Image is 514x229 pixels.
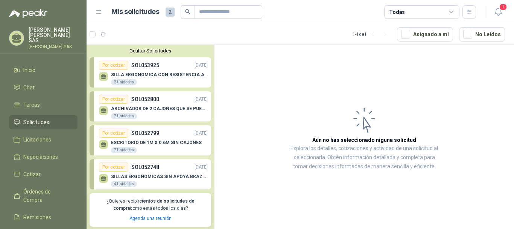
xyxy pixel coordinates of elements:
a: Remisiones [9,210,78,224]
span: Inicio [23,66,35,74]
a: Agenda una reunión [129,216,172,221]
div: 2 Unidades [111,79,137,85]
p: ESCRITORIO DE 1M X 0.6M SIN CAJONES [111,140,202,145]
a: Licitaciones [9,132,78,147]
span: 1 [499,3,507,11]
p: SOL052800 [131,95,159,103]
span: Licitaciones [23,135,51,144]
span: Negociaciones [23,153,58,161]
p: SOL052799 [131,129,159,137]
span: search [185,9,190,14]
span: Órdenes de Compra [23,188,70,204]
img: Logo peakr [9,9,47,18]
p: SILLA ERGONOMICA CON RESISTENCIA A 150KG [111,72,208,77]
button: Ocultar Solicitudes [90,48,211,54]
h1: Mis solicitudes [111,6,160,17]
a: Órdenes de Compra [9,184,78,207]
h3: Aún no has seleccionado niguna solicitud [312,136,416,144]
button: No Leídos [459,27,505,41]
span: Solicitudes [23,118,49,126]
p: Explora los detalles, cotizaciones y actividad de una solicitud al seleccionarla. Obtén informaci... [290,144,439,171]
span: Remisiones [23,213,51,221]
p: SOL053925 [131,61,159,69]
a: Cotizar [9,167,78,181]
div: Por cotizar [99,61,128,70]
p: [DATE] [195,62,208,69]
div: Todas [389,8,405,16]
p: [PERSON_NAME] [PERSON_NAME] SAS [29,27,78,43]
span: Chat [23,83,35,92]
p: [PERSON_NAME] SAS [29,45,78,49]
a: Inicio [9,63,78,77]
a: Por cotizarSOL052800[DATE] ARCHIVADOR DE 2 CAJONES QUE SE PUEDA UBICAR DEBAJO DE UN ESCRITORIO DE... [90,91,211,121]
p: SOL052748 [131,163,159,171]
a: Tareas [9,98,78,112]
span: Cotizar [23,170,41,178]
div: Por cotizar [99,129,128,138]
a: Negociaciones [9,150,78,164]
a: Por cotizarSOL052748[DATE] SILLAS ERGONOMICAS SIN APOYA BRAZOS4 Unidades [90,159,211,189]
p: ARCHIVADOR DE 2 CAJONES QUE SE PUEDA UBICAR DEBAJO DE UN ESCRITORIO DE 1M X 0.6 Y FACIL DE MOVER [111,106,208,111]
a: Por cotizarSOL052799[DATE] ESCRITORIO DE 1M X 0.6M SIN CAJONES7 Unidades [90,125,211,155]
a: Chat [9,80,78,95]
div: Por cotizar [99,95,128,104]
p: [DATE] [195,96,208,103]
div: 1 - 1 de 1 [353,28,391,40]
p: SILLAS ERGONOMICAS SIN APOYA BRAZOS [111,174,208,179]
p: [DATE] [195,130,208,137]
div: 7 Unidades [111,147,137,153]
b: cientos de solicitudes de compra [113,198,195,211]
p: ¿Quieres recibir como estas todos los días? [94,198,207,212]
p: [DATE] [195,164,208,171]
div: 4 Unidades [111,181,137,187]
button: Asignado a mi [397,27,453,41]
a: Por cotizarSOL053925[DATE] SILLA ERGONOMICA CON RESISTENCIA A 150KG2 Unidades [90,57,211,88]
span: 2 [166,8,175,17]
span: Tareas [23,101,40,109]
div: Por cotizar [99,163,128,172]
div: 7 Unidades [111,113,137,119]
button: 1 [491,5,505,19]
a: Solicitudes [9,115,78,129]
